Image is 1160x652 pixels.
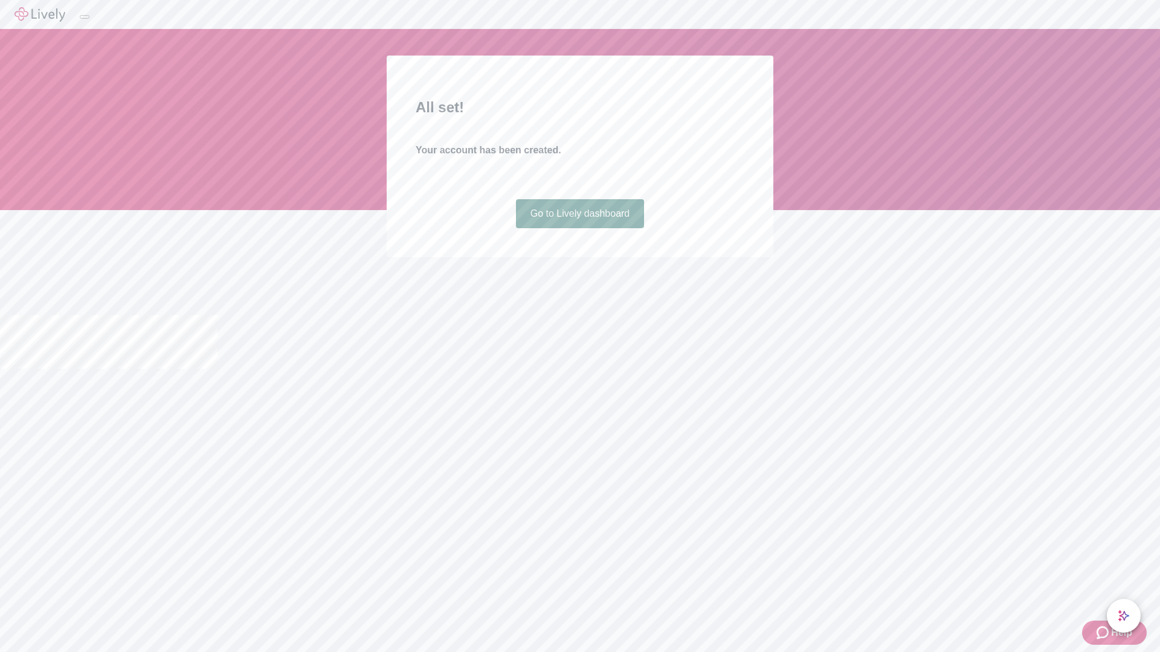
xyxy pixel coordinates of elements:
[416,143,744,158] h4: Your account has been created.
[1118,610,1130,622] svg: Lively AI Assistant
[1107,599,1141,633] button: chat
[1111,625,1132,640] span: Help
[516,199,645,228] a: Go to Lively dashboard
[80,15,89,19] button: Log out
[416,97,744,118] h2: All set!
[14,7,65,22] img: Lively
[1097,625,1111,640] svg: Zendesk support icon
[1082,621,1147,645] button: Zendesk support iconHelp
